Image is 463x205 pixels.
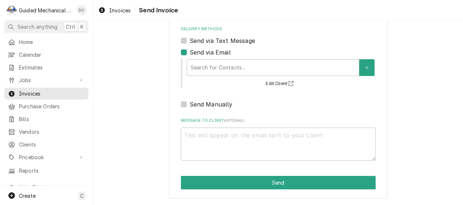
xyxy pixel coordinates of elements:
span: Purchase Orders [19,102,85,110]
div: Button Group Row [181,176,376,189]
span: Send Invoice [137,5,178,15]
span: Home [19,38,85,46]
a: Go to Help Center [4,181,88,193]
a: Reports [4,165,88,177]
a: Home [4,36,88,48]
div: Guided Mechanical Services, LLC [19,7,72,14]
svg: Create New Contact [365,65,369,70]
a: Bills [4,113,88,125]
a: Invoices [95,4,134,16]
a: Estimates [4,61,88,73]
button: Send [181,176,376,189]
span: Jobs [19,76,74,84]
a: Clients [4,138,88,150]
span: Reports [19,167,85,174]
a: Go to Pricebook [4,151,88,163]
span: Estimates [19,64,85,71]
label: Message to Client [181,118,376,124]
span: Calendar [19,51,85,59]
span: Ctrl [66,23,75,31]
span: Help Center [19,183,84,191]
label: Send via Text Message [190,36,255,45]
span: Vendors [19,128,85,136]
a: Purchase Orders [4,100,88,112]
div: Daniel Cornell's Avatar [76,5,87,15]
a: Vendors [4,126,88,138]
label: Delivery Methods [181,26,376,32]
a: Calendar [4,49,88,61]
span: ( optional ) [224,118,244,122]
div: Delivery Methods [181,26,376,109]
span: Create [19,193,36,199]
span: K [80,23,84,31]
div: G [7,5,17,15]
span: Bills [19,115,85,123]
div: Button Group [181,176,376,189]
button: Edit Client [265,79,296,88]
span: Invoices [109,7,131,14]
button: Search anythingCtrlK [4,20,88,33]
div: Message to Client [181,118,376,161]
span: Search anything [17,23,58,31]
button: Create New Contact [359,59,375,76]
span: Clients [19,141,85,148]
span: Pricebook [19,153,74,161]
a: Invoices [4,88,88,100]
label: Send via Email [190,48,231,57]
span: Invoices [19,90,85,97]
span: C [80,192,84,200]
a: Go to Jobs [4,74,88,86]
div: Guided Mechanical Services, LLC's Avatar [7,5,17,15]
div: DC [76,5,87,15]
label: Send Manually [190,100,233,109]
